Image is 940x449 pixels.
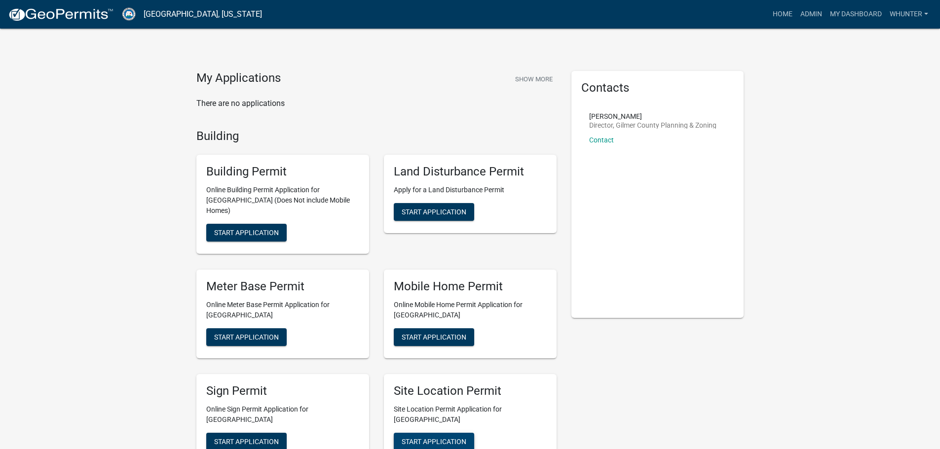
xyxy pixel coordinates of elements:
p: Site Location Permit Application for [GEOGRAPHIC_DATA] [394,404,547,425]
span: Start Application [402,333,466,341]
button: Start Application [206,224,287,242]
a: My Dashboard [826,5,886,24]
h4: My Applications [196,71,281,86]
p: Apply for a Land Disturbance Permit [394,185,547,195]
h5: Building Permit [206,165,359,179]
button: Start Application [394,203,474,221]
span: Start Application [402,437,466,445]
span: Start Application [214,437,279,445]
button: Show More [511,71,557,87]
h5: Site Location Permit [394,384,547,398]
p: Online Sign Permit Application for [GEOGRAPHIC_DATA] [206,404,359,425]
button: Start Application [206,328,287,346]
span: Start Application [214,333,279,341]
span: Start Application [402,208,466,216]
h5: Sign Permit [206,384,359,398]
h5: Land Disturbance Permit [394,165,547,179]
a: [GEOGRAPHIC_DATA], [US_STATE] [144,6,262,23]
p: Online Mobile Home Permit Application for [GEOGRAPHIC_DATA] [394,300,547,320]
p: [PERSON_NAME] [589,113,716,120]
a: Admin [796,5,826,24]
p: Online Building Permit Application for [GEOGRAPHIC_DATA] (Does Not include Mobile Homes) [206,185,359,216]
a: whunter [886,5,932,24]
img: Gilmer County, Georgia [121,7,136,21]
h5: Meter Base Permit [206,279,359,294]
p: Director, Gilmer County Planning & Zoning [589,122,716,129]
h5: Mobile Home Permit [394,279,547,294]
a: Home [769,5,796,24]
p: There are no applications [196,98,557,109]
a: Contact [589,136,614,144]
span: Start Application [214,229,279,237]
h5: Contacts [581,81,734,95]
h4: Building [196,129,557,143]
p: Online Meter Base Permit Application for [GEOGRAPHIC_DATA] [206,300,359,320]
button: Start Application [394,328,474,346]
